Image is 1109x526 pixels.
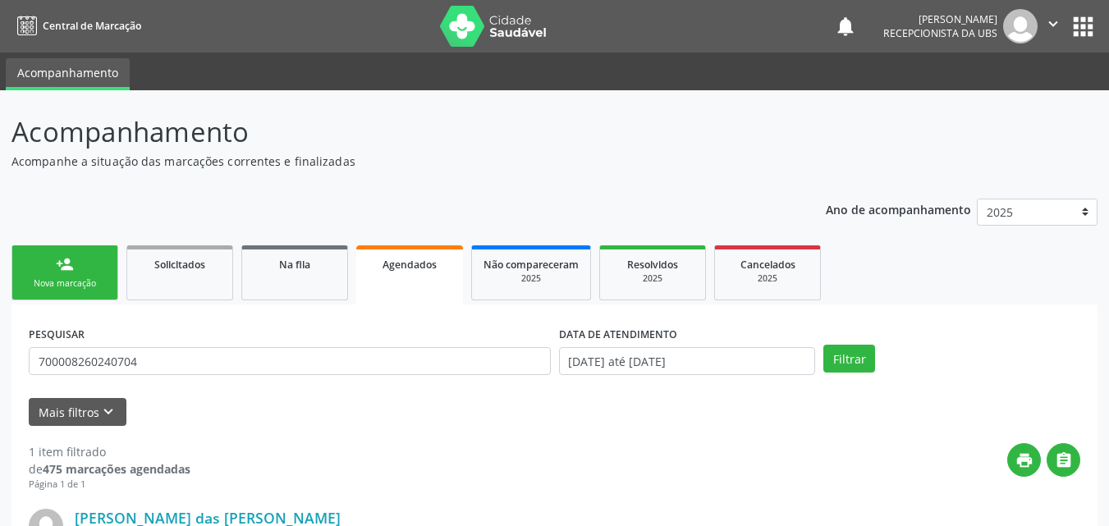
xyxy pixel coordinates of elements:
p: Ano de acompanhamento [826,199,971,219]
span: Recepcionista da UBS [883,26,997,40]
button: apps [1069,12,1098,41]
div: Página 1 de 1 [29,478,190,492]
span: Resolvidos [627,258,678,272]
div: Nova marcação [24,277,106,290]
a: Central de Marcação [11,12,141,39]
button: notifications [834,15,857,38]
span: Central de Marcação [43,19,141,33]
i:  [1055,451,1073,469]
span: Solicitados [154,258,205,272]
p: Acompanhamento [11,112,772,153]
button:  [1047,443,1080,477]
div: 2025 [612,272,694,285]
div: 2025 [483,272,579,285]
span: Na fila [279,258,310,272]
div: person_add [56,255,74,273]
label: PESQUISAR [29,322,85,347]
img: img [1003,9,1038,43]
label: DATA DE ATENDIMENTO [559,322,677,347]
strong: 475 marcações agendadas [43,461,190,477]
i: print [1015,451,1033,469]
button: Mais filtroskeyboard_arrow_down [29,398,126,427]
button: print [1007,443,1041,477]
i: keyboard_arrow_down [99,403,117,421]
i:  [1044,15,1062,33]
button: Filtrar [823,345,875,373]
div: [PERSON_NAME] [883,12,997,26]
div: 2025 [726,272,809,285]
button:  [1038,9,1069,43]
span: Cancelados [740,258,795,272]
p: Acompanhe a situação das marcações correntes e finalizadas [11,153,772,170]
span: Agendados [383,258,437,272]
input: Nome, CNS [29,347,551,375]
a: Acompanhamento [6,58,130,90]
input: Selecione um intervalo [559,347,816,375]
span: Não compareceram [483,258,579,272]
div: de [29,460,190,478]
div: 1 item filtrado [29,443,190,460]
